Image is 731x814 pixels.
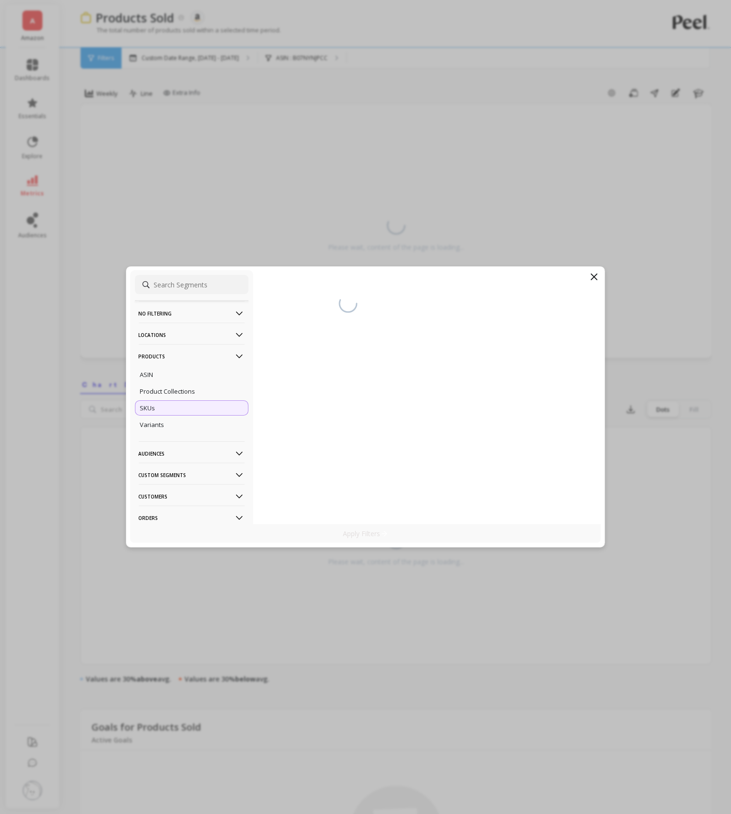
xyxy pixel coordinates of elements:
[139,463,245,487] p: Custom Segments
[139,344,245,368] p: Products
[140,370,154,379] p: ASIN
[139,506,245,530] p: Orders
[140,387,196,396] p: Product Collections
[139,441,245,466] p: Audiences
[139,301,245,326] p: No filtering
[140,404,155,412] p: SKUs
[343,529,388,538] p: Apply Filters
[135,275,248,294] input: Search Segments
[139,484,245,509] p: Customers
[139,323,245,347] p: Locations
[140,420,165,429] p: Variants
